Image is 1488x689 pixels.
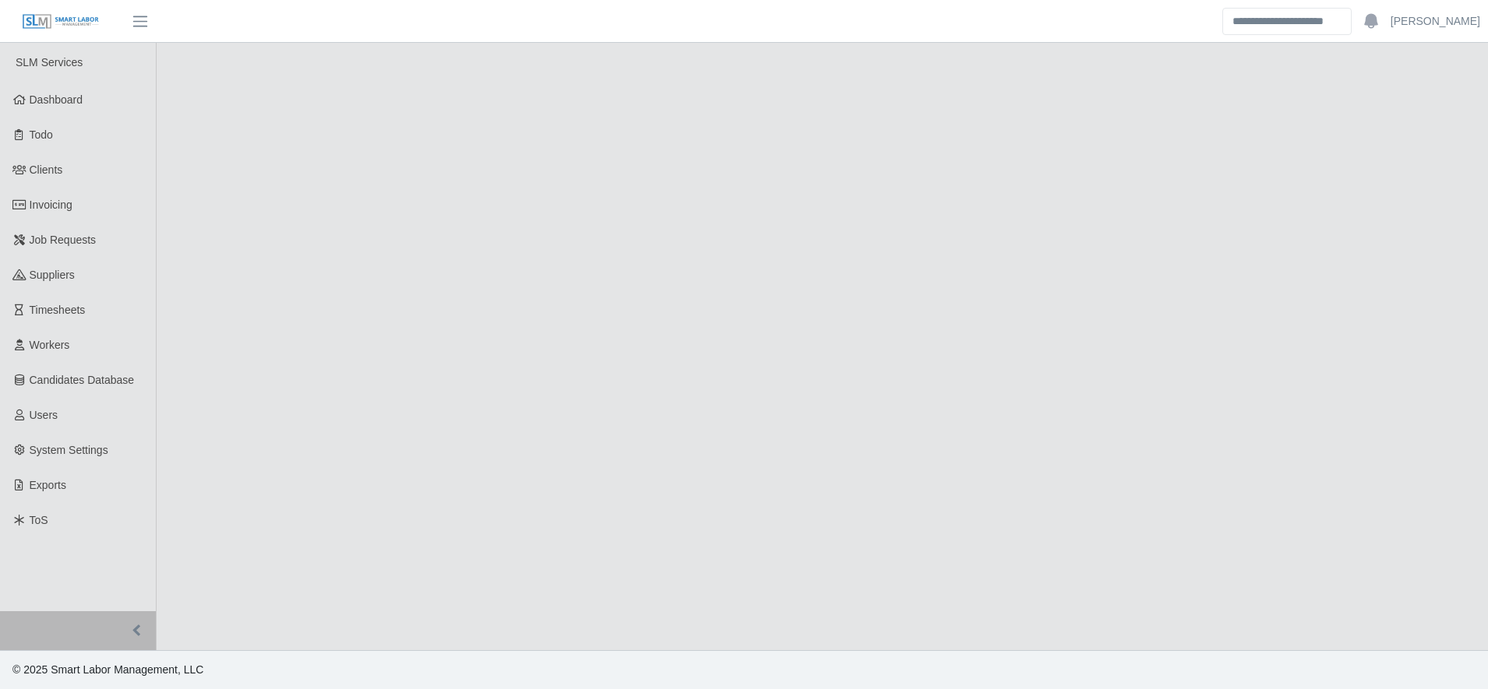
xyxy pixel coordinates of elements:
span: Todo [30,128,53,141]
span: Dashboard [30,93,83,106]
img: SLM Logo [22,13,100,30]
span: Exports [30,479,66,491]
span: System Settings [30,444,108,456]
span: Users [30,409,58,421]
span: Suppliers [30,269,75,281]
span: Candidates Database [30,374,135,386]
span: Job Requests [30,234,97,246]
span: ToS [30,514,48,526]
a: [PERSON_NAME] [1391,13,1480,30]
span: Clients [30,163,63,176]
input: Search [1222,8,1352,35]
span: SLM Services [16,56,83,69]
span: Workers [30,339,70,351]
span: Invoicing [30,199,72,211]
span: © 2025 Smart Labor Management, LLC [12,663,203,676]
span: Timesheets [30,304,86,316]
